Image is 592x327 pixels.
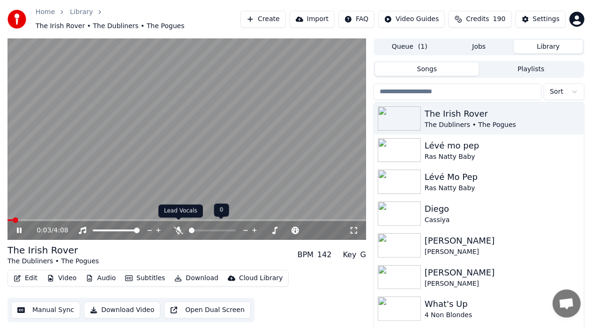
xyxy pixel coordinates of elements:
div: 142 [317,249,332,260]
button: Edit [10,272,41,285]
div: Lévé mo pep [425,139,580,152]
button: Playlists [479,62,583,76]
button: Jobs [444,40,514,53]
a: Open chat [553,290,581,318]
button: Audio [82,272,120,285]
button: Subtitles [121,272,169,285]
span: 190 [493,15,506,24]
div: Diego [425,202,580,216]
div: The Irish Rover [425,107,580,120]
div: Ras Natty Baby [425,184,580,193]
div: The Dubliners • The Pogues [7,257,99,266]
button: Create [240,11,286,28]
button: Download [171,272,222,285]
div: Lead Vocals [158,205,203,218]
div: Key [343,249,357,260]
div: Ras Natty Baby [425,152,580,162]
div: [PERSON_NAME] [425,247,580,257]
div: Cloud Library [239,274,283,283]
img: youka [7,10,26,29]
button: Library [514,40,583,53]
div: What's Up [425,297,580,311]
button: Video [43,272,80,285]
button: Open Dual Screen [164,302,251,319]
div: 0 [214,204,229,217]
div: 4 Non Blondes [425,311,580,320]
div: / [37,226,59,235]
span: Sort [550,87,563,97]
div: The Dubliners • The Pogues [425,120,580,130]
div: [PERSON_NAME] [425,234,580,247]
div: [PERSON_NAME] [425,266,580,279]
div: Cassiya [425,216,580,225]
nav: breadcrumb [36,7,240,31]
button: Video Guides [378,11,445,28]
span: 4:08 [53,226,68,235]
a: Library [70,7,93,17]
div: Lévé Mo Pep [425,171,580,184]
button: Credits190 [449,11,511,28]
button: Songs [375,62,479,76]
button: Download Video [84,302,160,319]
span: ( 1 ) [418,42,427,52]
div: G [360,249,366,260]
button: Manual Sync [11,302,80,319]
button: Settings [516,11,566,28]
button: Import [290,11,335,28]
span: The Irish Rover • The Dubliners • The Pogues [36,22,185,31]
div: [PERSON_NAME] [425,279,580,289]
div: BPM [298,249,314,260]
div: Settings [533,15,560,24]
button: Queue [375,40,444,53]
a: Home [36,7,55,17]
button: FAQ [338,11,375,28]
div: The Irish Rover [7,244,99,257]
span: 0:03 [37,226,51,235]
span: Credits [466,15,489,24]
